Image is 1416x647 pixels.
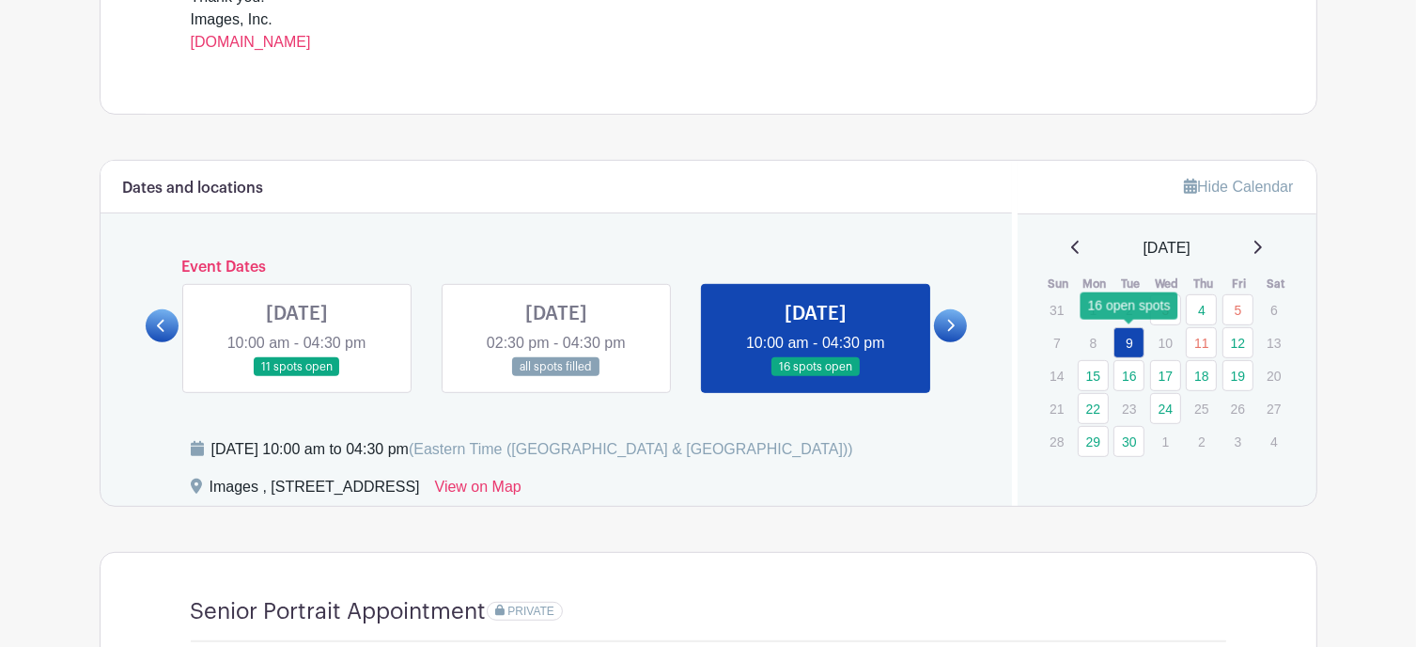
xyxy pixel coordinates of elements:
[1222,327,1253,358] a: 12
[1077,275,1113,293] th: Mon
[1149,275,1186,293] th: Wed
[1081,292,1178,319] div: 16 open spots
[1041,295,1072,324] p: 31
[1221,275,1258,293] th: Fri
[1150,328,1181,357] p: 10
[1078,328,1109,357] p: 8
[1222,427,1253,456] p: 3
[1041,361,1072,390] p: 14
[123,180,264,197] h6: Dates and locations
[1078,393,1109,424] a: 22
[1257,275,1294,293] th: Sat
[1078,295,1109,324] p: 1
[211,438,853,461] div: [DATE] 10:00 am to 04:30 pm
[1150,360,1181,391] a: 17
[179,259,935,276] h6: Event Dates
[1040,275,1077,293] th: Sun
[1113,394,1144,423] p: 23
[1150,427,1181,456] p: 1
[1113,426,1144,457] a: 30
[507,605,554,618] span: PRIVATE
[191,598,487,625] h4: Senior Portrait Appointment
[1113,360,1144,391] a: 16
[409,441,853,457] span: (Eastern Time ([GEOGRAPHIC_DATA] & [GEOGRAPHIC_DATA]))
[1113,275,1149,293] th: Tue
[1185,275,1221,293] th: Thu
[1186,360,1217,391] a: 18
[1041,394,1072,423] p: 21
[1186,327,1217,358] a: 11
[1186,427,1217,456] p: 2
[1258,394,1289,423] p: 27
[1258,295,1289,324] p: 6
[435,476,521,506] a: View on Map
[191,34,311,50] a: [DOMAIN_NAME]
[210,476,420,506] div: Images , [STREET_ADDRESS]
[1184,179,1293,195] a: Hide Calendar
[1222,394,1253,423] p: 26
[1186,294,1217,325] a: 4
[191,8,1226,54] div: Images, Inc.
[1258,328,1289,357] p: 13
[1222,294,1253,325] a: 5
[1186,394,1217,423] p: 25
[1258,361,1289,390] p: 20
[1258,427,1289,456] p: 4
[1222,360,1253,391] a: 19
[1113,327,1144,358] a: 9
[1144,237,1190,260] span: [DATE]
[1078,360,1109,391] a: 15
[1078,426,1109,457] a: 29
[1041,427,1072,456] p: 28
[1041,328,1072,357] p: 7
[1150,393,1181,424] a: 24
